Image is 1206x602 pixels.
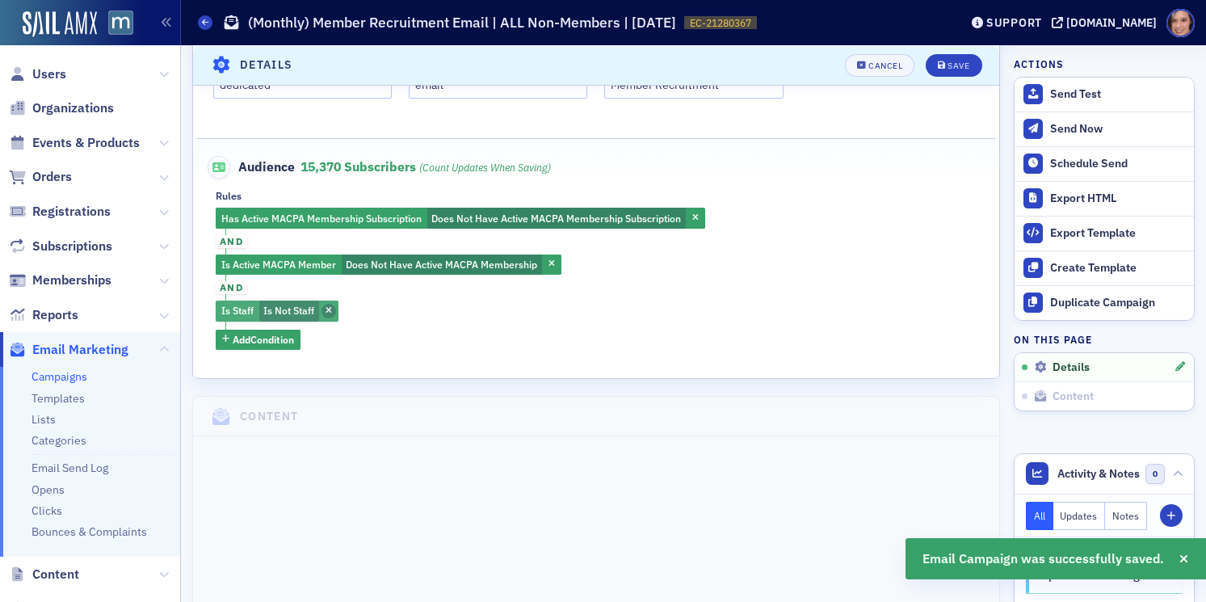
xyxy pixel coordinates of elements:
a: Email Send Log [32,461,108,475]
a: Campaigns [32,369,87,384]
h4: On this page [1014,332,1195,347]
a: Templates [32,391,85,406]
span: EC-21280367 [690,16,751,30]
div: Create Template [1050,261,1186,276]
button: Send Now [1015,112,1194,146]
button: Send Test [1015,78,1194,112]
div: Send Now [1050,122,1186,137]
div: Does Not Have Active MACPA Membership [216,255,561,276]
div: Schedule Send [1050,157,1186,171]
span: 0 [1145,464,1166,484]
a: Bounces & Complaints [32,524,147,539]
span: Is Staff [221,304,254,317]
span: Profile [1166,9,1195,37]
button: and [216,229,247,255]
a: Events & Products [9,134,140,152]
span: Email Marketing [32,341,128,359]
span: Organizations [32,99,114,117]
span: Reports [32,306,78,324]
span: Content [1053,389,1094,404]
a: Categories [32,433,86,448]
button: Duplicate Campaign [1015,285,1194,320]
h4: Actions [1014,57,1064,71]
a: Registrations [9,203,111,221]
a: Opens [32,482,65,497]
button: AddCondition [216,330,300,350]
span: Subscriptions [32,238,112,255]
span: Memberships [32,272,111,289]
span: Does Not Have Active MACPA Membership Subscription [431,212,681,225]
button: Cancel [845,53,914,76]
i: (count updates when saving) [419,161,551,174]
button: [DOMAIN_NAME] [1052,17,1162,28]
a: Subscriptions [9,238,112,255]
div: Send Test [1050,87,1186,102]
span: Is Not Staff [263,304,314,317]
span: Details [1053,360,1090,375]
span: Activity & Notes [1057,465,1140,482]
span: Content [32,566,79,583]
span: Is Active MACPA Member [221,258,336,271]
span: Add Condition [233,332,294,347]
a: Reports [9,306,78,324]
button: and [216,275,247,301]
span: Events & Products [32,134,140,152]
h4: Details [240,57,293,74]
a: Create Template [1015,250,1194,285]
a: Lists [32,412,56,427]
span: 15,370 Subscribers [300,158,551,175]
a: Content [9,566,79,583]
div: Rules [216,190,242,202]
div: Does Not Have Active MACPA Membership Subscription [216,208,705,229]
button: Updates [1053,502,1106,530]
a: Memberships [9,272,111,289]
a: Orders [9,168,72,186]
div: Support [986,15,1042,30]
a: Export HTML [1015,181,1194,216]
span: Audience [208,156,296,179]
span: Orders [32,168,72,186]
span: Email Campaign was successfully saved. [922,549,1164,569]
div: Cancel [868,61,902,69]
div: Is Not Staff [216,301,338,322]
div: Export Template [1050,226,1186,241]
h1: (Monthly) Member Recruitment Email | ALL Non-Members | [DATE] [248,13,676,32]
div: Save [948,61,969,69]
button: All [1026,502,1053,530]
img: SailAMX [108,11,133,36]
div: [DOMAIN_NAME] [1066,15,1157,30]
h4: Content [240,407,299,424]
a: Clicks [32,503,62,518]
img: SailAMX [23,11,97,37]
button: Schedule Send [1015,146,1194,181]
a: Organizations [9,99,114,117]
a: Export Template [1015,216,1194,250]
span: Users [32,65,66,83]
div: Duplicate Campaign [1050,296,1186,310]
span: Has Active MACPA Membership Subscription [221,212,422,225]
a: Email Marketing [9,341,128,359]
span: and [216,281,247,294]
span: and [216,235,247,248]
a: Users [9,65,66,83]
span: Does Not Have Active MACPA Membership [346,258,537,271]
button: Notes [1105,502,1147,530]
div: Export HTML [1050,192,1186,206]
span: Registrations [32,203,111,221]
a: View Homepage [97,11,133,38]
button: Save [926,53,981,76]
